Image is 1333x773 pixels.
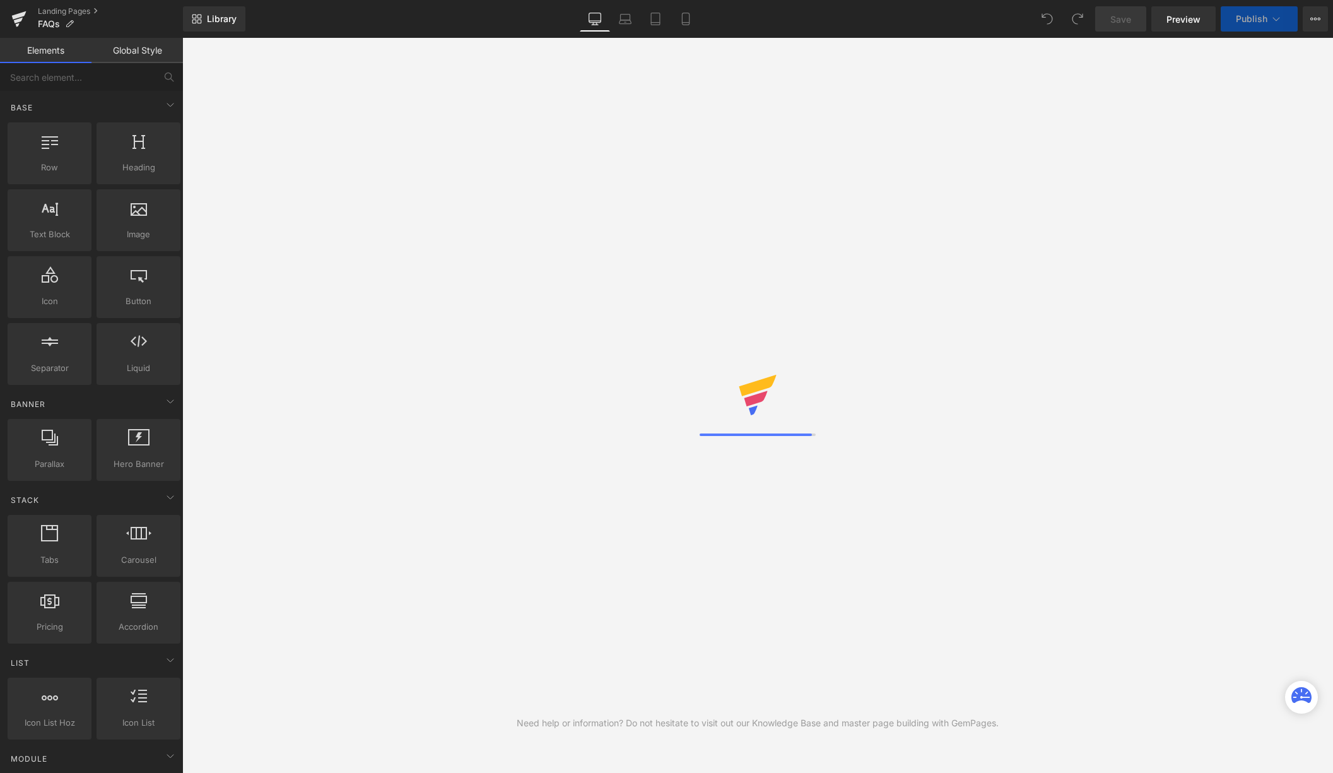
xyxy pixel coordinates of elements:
[100,161,177,174] span: Heading
[100,716,177,729] span: Icon List
[100,295,177,308] span: Button
[11,620,88,634] span: Pricing
[11,457,88,471] span: Parallax
[100,620,177,634] span: Accordion
[9,657,31,669] span: List
[9,494,40,506] span: Stack
[11,362,88,375] span: Separator
[580,6,610,32] a: Desktop
[9,753,49,765] span: Module
[91,38,183,63] a: Global Style
[1166,13,1201,26] span: Preview
[38,19,60,29] span: FAQs
[100,457,177,471] span: Hero Banner
[1236,14,1267,24] span: Publish
[11,553,88,567] span: Tabs
[1065,6,1090,32] button: Redo
[183,6,245,32] a: New Library
[640,6,671,32] a: Tablet
[9,398,47,410] span: Banner
[38,6,183,16] a: Landing Pages
[11,161,88,174] span: Row
[517,716,999,730] div: Need help or information? Do not hesitate to visit out our Knowledge Base and master page buildin...
[11,716,88,729] span: Icon List Hoz
[100,228,177,241] span: Image
[1110,13,1131,26] span: Save
[100,553,177,567] span: Carousel
[610,6,640,32] a: Laptop
[1303,6,1328,32] button: More
[1035,6,1060,32] button: Undo
[1151,6,1216,32] a: Preview
[9,102,34,114] span: Base
[1221,6,1298,32] button: Publish
[100,362,177,375] span: Liquid
[11,295,88,308] span: Icon
[671,6,701,32] a: Mobile
[11,228,88,241] span: Text Block
[207,13,237,25] span: Library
